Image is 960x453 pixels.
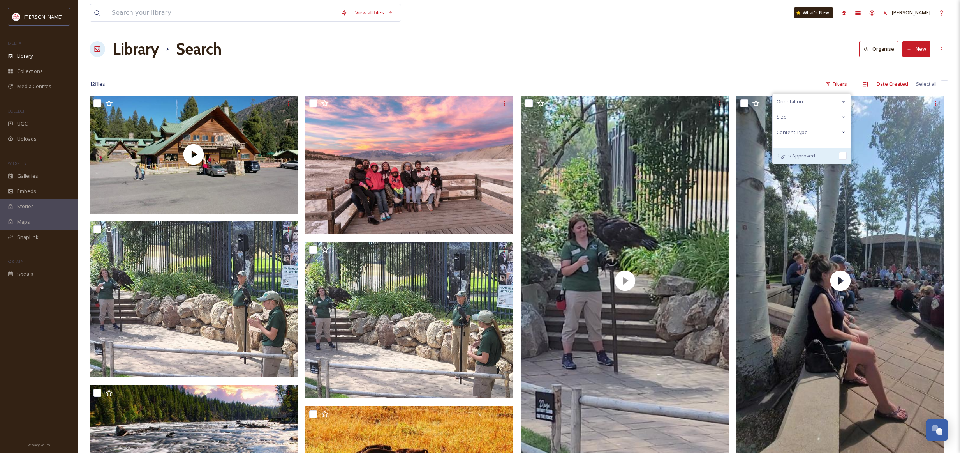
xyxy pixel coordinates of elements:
[777,98,803,105] span: Orientation
[90,96,298,214] img: thumbnail
[794,7,833,18] a: What's New
[822,76,851,92] div: Filters
[892,9,930,16] span: [PERSON_NAME]
[8,160,26,166] span: WIDGETS
[777,152,815,159] span: Rights Approved
[859,41,902,57] a: Organise
[17,203,34,210] span: Stories
[17,234,39,241] span: SnapLink
[176,37,222,61] h1: Search
[17,172,38,180] span: Galleries
[879,5,934,20] a: [PERSON_NAME]
[108,4,337,21] input: Search your library
[17,83,51,90] span: Media Centres
[17,67,43,75] span: Collections
[17,120,28,127] span: UGC
[17,218,30,226] span: Maps
[17,188,36,195] span: Embeds
[902,41,930,57] button: New
[8,258,23,264] span: SOCIALS
[90,80,105,88] span: 12 file s
[17,52,33,60] span: Library
[24,13,63,20] span: [PERSON_NAME]
[12,13,20,21] img: images%20(1).png
[28,440,50,449] a: Privacy Policy
[926,419,948,441] button: Open Chat
[916,80,937,88] span: Select all
[8,108,25,114] span: COLLECT
[859,41,898,57] button: Organise
[28,442,50,448] span: Privacy Policy
[777,129,808,136] span: Content Type
[90,221,298,378] img: 20230825_150522.jpg
[351,5,397,20] a: View all files
[17,271,33,278] span: Socials
[17,135,37,143] span: Uploads
[777,113,787,120] span: Size
[113,37,159,61] a: Library
[305,96,513,234] img: family-photo-under-a-sunset-at-mammoth-hot-springs_51700160906_o.jpg
[8,40,21,46] span: MEDIA
[873,76,912,92] div: Date Created
[305,242,513,398] img: 20230825_150520.jpg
